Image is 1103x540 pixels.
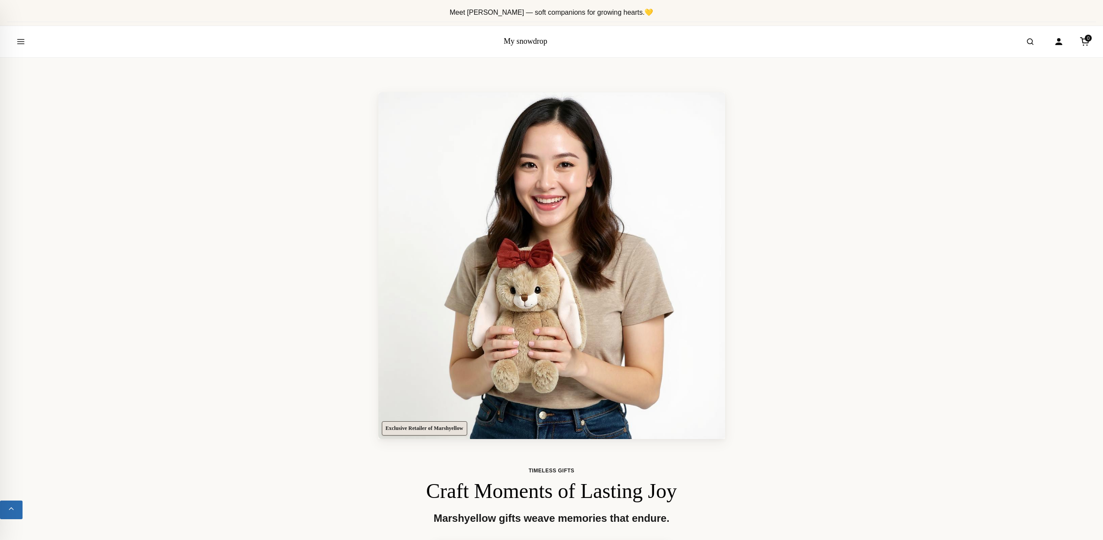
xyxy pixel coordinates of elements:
[426,478,677,504] h1: Craft Moments of Lasting Joy
[1075,32,1094,51] a: Cart
[433,510,669,527] p: Marshyellow gifts weave memories that endure.
[644,9,653,16] span: 💛
[9,29,33,54] button: Open menu
[504,37,547,46] a: My snowdrop
[1049,32,1068,51] a: Account
[378,92,725,439] img: Luxury Marshyellow companion, a plush bunny for cherished moments
[382,421,467,435] div: Exclusive Retailer of Marshyellow
[1018,29,1042,54] button: Open search
[7,3,1096,22] div: Announcement
[529,467,575,475] span: Timeless Gifts
[1085,35,1092,42] span: 0
[450,9,654,16] span: Meet [PERSON_NAME] — soft companions for growing hearts.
